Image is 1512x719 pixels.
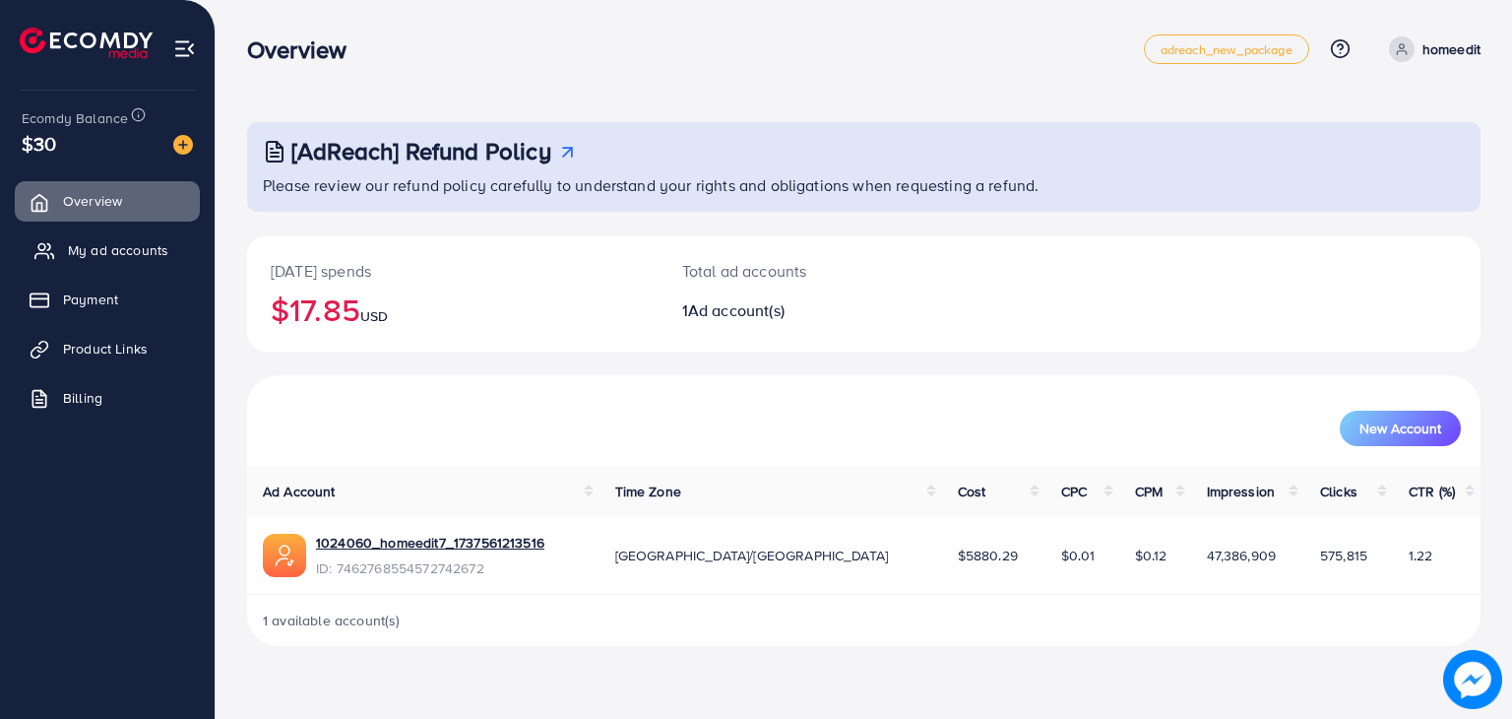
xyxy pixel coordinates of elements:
[22,129,56,158] span: $30
[1135,546,1167,565] span: $0.12
[15,280,200,319] a: Payment
[63,191,122,211] span: Overview
[1061,482,1087,501] span: CPC
[1409,482,1455,501] span: CTR (%)
[316,533,544,553] a: 1024060_homeedit7_1737561213516
[173,37,196,60] img: menu
[22,108,128,128] span: Ecomdy Balance
[1135,482,1163,501] span: CPM
[1207,546,1277,565] span: 47,386,909
[263,173,1469,197] p: Please review our refund policy carefully to understand your rights and obligations when requesti...
[1061,546,1096,565] span: $0.01
[1340,411,1461,446] button: New Account
[63,339,148,359] span: Product Links
[360,306,388,326] span: USD
[15,378,200,418] a: Billing
[958,546,1018,565] span: $5880.29
[15,329,200,368] a: Product Links
[1422,37,1480,61] p: homeedit
[291,137,551,165] h3: [AdReach] Refund Policy
[263,611,401,630] span: 1 available account(s)
[68,240,168,260] span: My ad accounts
[247,35,362,64] h3: Overview
[688,299,785,321] span: Ad account(s)
[958,482,986,501] span: Cost
[263,534,306,577] img: ic-ads-acc.e4c84228.svg
[20,28,153,58] img: logo
[615,546,889,565] span: [GEOGRAPHIC_DATA]/[GEOGRAPHIC_DATA]
[682,301,943,320] h2: 1
[63,290,118,309] span: Payment
[1320,546,1367,565] span: 575,815
[1320,482,1357,501] span: Clicks
[15,181,200,221] a: Overview
[316,558,544,578] span: ID: 7462768554572742672
[1381,36,1480,62] a: homeedit
[271,259,635,283] p: [DATE] spends
[1144,34,1309,64] a: adreach_new_package
[15,230,200,270] a: My ad accounts
[1409,546,1433,565] span: 1.22
[682,259,943,283] p: Total ad accounts
[1161,43,1292,56] span: adreach_new_package
[271,291,635,328] h2: $17.85
[63,388,102,408] span: Billing
[615,482,681,501] span: Time Zone
[173,135,193,155] img: image
[1359,422,1441,435] span: New Account
[1444,651,1501,708] img: image
[263,482,336,501] span: Ad Account
[1207,482,1276,501] span: Impression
